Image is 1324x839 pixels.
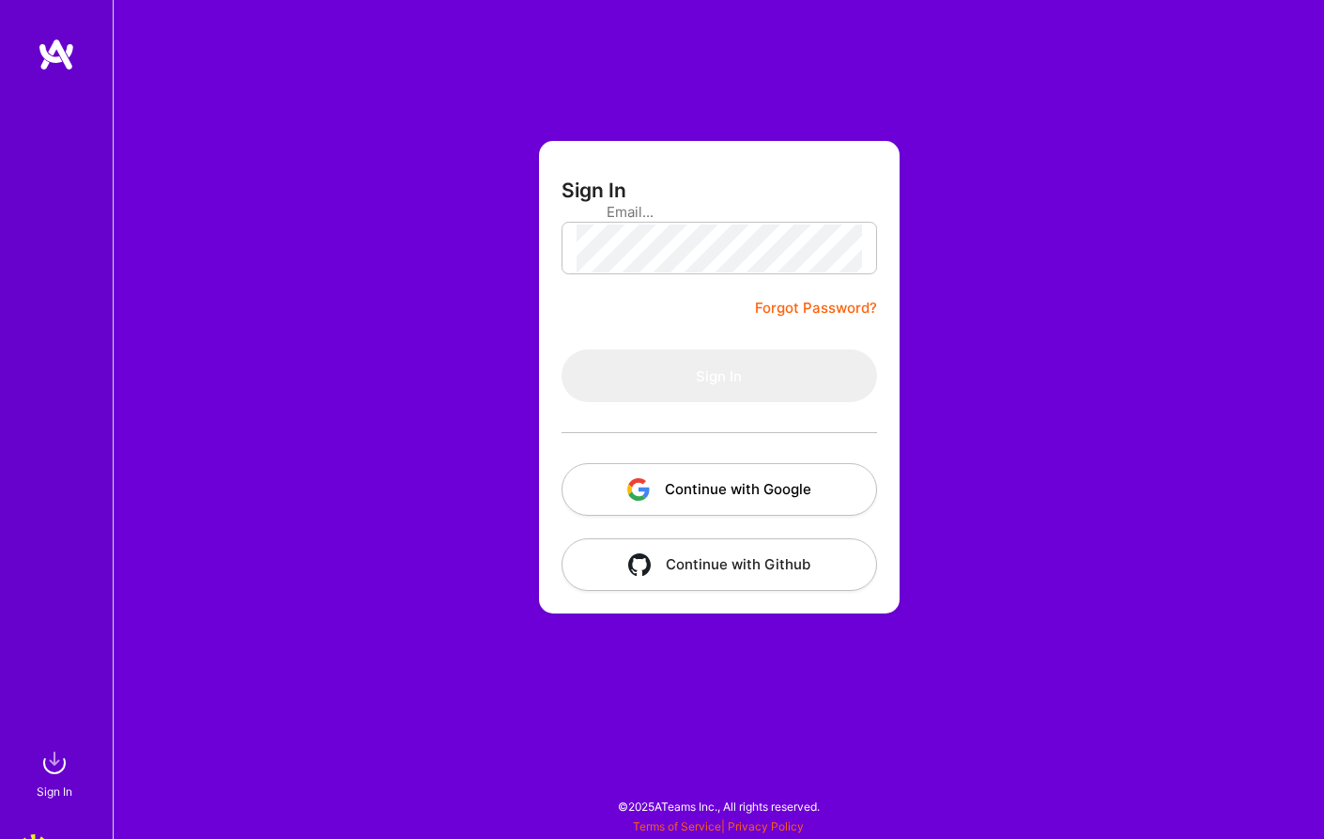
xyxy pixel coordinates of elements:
a: Terms of Service [633,819,721,833]
img: sign in [36,744,73,782]
h3: Sign In [562,179,626,202]
button: Continue with Google [562,463,877,516]
button: Sign In [562,350,877,402]
div: Sign In [37,782,72,801]
img: logo [38,38,75,71]
a: Privacy Policy [728,819,804,833]
img: icon [628,553,651,576]
a: sign inSign In [39,744,73,801]
img: icon [627,478,650,501]
input: Email... [607,188,832,236]
span: | [633,819,804,833]
a: Forgot Password? [755,297,877,319]
button: Continue with Github [562,538,877,591]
